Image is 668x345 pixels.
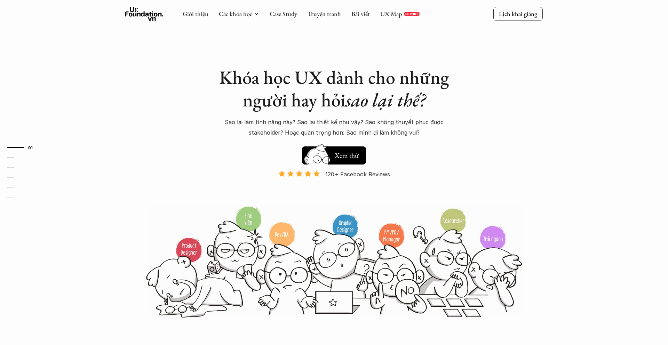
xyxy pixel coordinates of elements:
a: UX Map [380,10,402,18]
a: Bài viết [351,10,370,18]
p: REPORT [405,12,418,16]
a: Giới thiệu [183,10,208,18]
h1: Khóa học UX dành cho những người hay hỏi [212,66,456,111]
h5: Xem thử [335,151,359,160]
a: Các khóa học [219,10,252,18]
strong: 01 [28,145,33,150]
a: REPORT [404,12,420,16]
a: Truyện tranh [308,10,341,18]
a: Lịch khai giảng [493,7,543,21]
a: Case Study [270,10,297,18]
em: sao lại thế? [345,88,426,112]
a: 120+ Facebook Reviews [272,170,396,205]
a: 01 [7,143,40,152]
p: Lịch khai giảng [499,10,537,18]
p: Sao lại làm tính năng này? Sao lại thiết kế như vậy? Sao không thuyết phục được stakeholder? Hoặc... [216,117,452,138]
a: Xem thử [302,143,366,165]
p: 120+ Facebook Reviews [325,169,390,179]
